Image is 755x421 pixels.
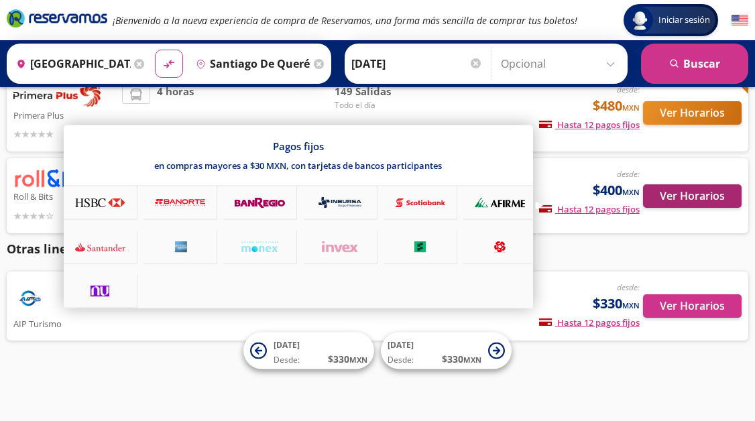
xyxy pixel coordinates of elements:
input: Buscar Destino [190,47,310,80]
span: Desde: [388,354,414,366]
input: Elegir Fecha [351,47,483,80]
span: $400 [593,180,640,200]
a: Brand Logo [7,8,107,32]
small: MXN [463,355,481,365]
span: $480 [593,96,640,116]
p: Otras lineas que te podrían interesar [7,240,748,258]
span: Iniciar sesión [653,13,715,27]
button: Ver Horarios [643,184,742,208]
button: Buscar [641,44,748,84]
button: English [732,12,748,29]
span: $ 330 [328,352,367,366]
em: desde: [617,168,640,180]
img: Primera Plus [13,84,101,107]
span: 149 Salidas [335,84,428,99]
small: MXN [349,355,367,365]
p: en compras mayores a $30 MXN, con tarjetas de bancos participantes [154,160,442,172]
span: Desde: [274,354,300,366]
em: ¡Bienvenido a la nueva experiencia de compra de Reservamos, una forma más sencilla de comprar tus... [113,14,577,27]
span: Todo el día [335,99,428,111]
em: desde: [617,282,640,293]
span: 4 horas [157,84,194,141]
small: MXN [622,187,640,197]
input: Opcional [501,47,621,80]
span: [DATE] [388,339,414,351]
button: Ver Horarios [643,294,742,318]
img: Roll & Bits [13,168,101,188]
input: Buscar Origen [11,47,131,80]
p: Primera Plus [13,107,115,123]
span: Hasta 12 pagos fijos [539,119,640,131]
small: MXN [622,103,640,113]
span: $ 330 [442,352,481,366]
img: AIP Turismo [13,282,47,315]
small: MXN [622,300,640,310]
button: [DATE]Desde:$330MXN [381,333,512,369]
p: Roll & Bits [13,188,115,204]
span: Hasta 12 pagos fijos [539,203,640,215]
span: [DATE] [274,339,300,351]
em: desde: [617,84,640,95]
p: Pagos fijos [273,139,324,153]
span: $330 [593,294,640,314]
span: Hasta 12 pagos fijos [539,316,640,328]
button: Ver Horarios [643,101,742,125]
i: Brand Logo [7,8,107,28]
p: AIP Turismo [13,315,115,331]
button: [DATE]Desde:$330MXN [243,333,374,369]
